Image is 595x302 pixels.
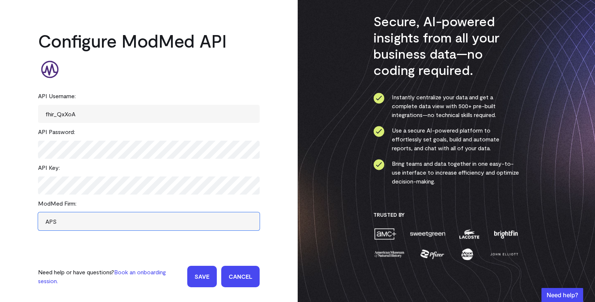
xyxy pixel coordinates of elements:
[38,268,183,285] p: Need help or have questions?
[38,123,260,141] div: API Password:
[409,227,446,240] img: sweetgreen-1d1fb32c.png
[373,126,519,152] li: Use a secure AI-powered platform to effortlessly set goals, build and automate reports, and chat ...
[489,248,519,261] img: john-elliott-25751c40.png
[420,248,445,261] img: pfizer-e137f5fc.png
[373,248,405,261] img: amnh-5afada46.png
[221,266,260,287] a: Cancel
[373,93,384,104] img: ico-check-circle-4b19435c.svg
[373,126,384,137] img: ico-check-circle-4b19435c.svg
[373,159,384,170] img: ico-check-circle-4b19435c.svg
[373,93,519,119] li: Instantly centralize your data and get a complete data view with 500+ pre-built integrations—no t...
[458,227,480,240] img: lacoste-7a6b0538.png
[492,227,519,240] img: brightfin-a251e171.png
[373,13,519,78] h3: Secure, AI-powered insights from all your business data—no coding required.
[373,227,397,240] img: amc-0b11a8f1.png
[373,212,519,218] h3: Trusted By
[38,159,260,176] div: API Key:
[38,58,62,81] img: modmed-7d586e5d.svg
[460,248,475,261] img: moon-juice-c312e729.png
[373,159,519,186] li: Bring teams and data together in one easy-to-use interface to increase efficiency and optimize de...
[38,87,260,105] div: API Username:
[187,266,217,287] input: Save
[38,30,260,52] h2: Configure ModMed API
[38,195,260,212] div: ModMed Firm:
